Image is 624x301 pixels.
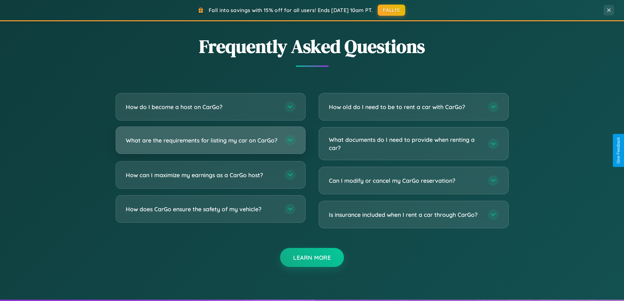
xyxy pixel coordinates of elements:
[329,177,482,185] h3: Can I modify or cancel my CarGo reservation?
[116,34,509,59] h2: Frequently Asked Questions
[616,137,621,164] div: Give Feedback
[126,205,278,213] h3: How does CarGo ensure the safety of my vehicle?
[329,136,482,152] h3: What documents do I need to provide when renting a car?
[209,7,373,13] span: Fall into savings with 15% off for all users! Ends [DATE] 10am PT.
[378,5,405,16] button: FALL15
[126,171,278,179] h3: How can I maximize my earnings as a CarGo host?
[329,103,482,111] h3: How old do I need to be to rent a car with CarGo?
[329,211,482,219] h3: Is insurance included when I rent a car through CarGo?
[280,248,344,267] button: Learn More
[126,136,278,144] h3: What are the requirements for listing my car on CarGo?
[126,103,278,111] h3: How do I become a host on CarGo?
